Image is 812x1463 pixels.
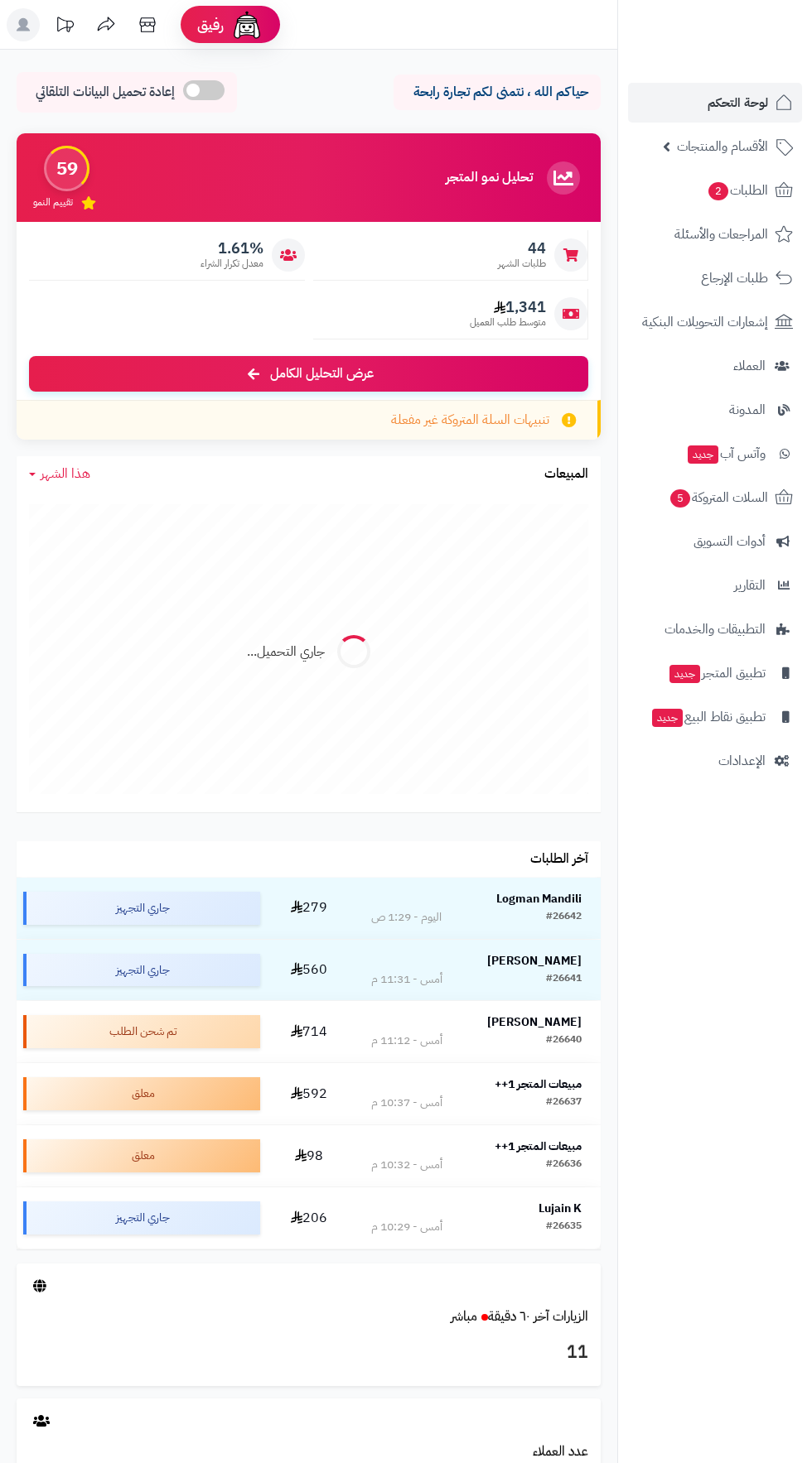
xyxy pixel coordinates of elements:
a: عدد العملاء [533,1441,588,1461]
span: 1,341 [470,298,546,316]
span: المراجعات والأسئلة [674,223,768,246]
span: رفيق [197,15,224,35]
span: متوسط طلب العميل [470,315,546,330]
div: #26637 [546,1095,582,1111]
span: تطبيق نقاط البيع [650,705,766,729]
span: 5 [669,488,691,508]
div: أمس - 10:29 م [371,1219,442,1235]
a: التقارير [628,565,802,605]
small: مباشر [451,1307,477,1326]
img: ai-face.png [230,8,263,41]
a: أدوات التسويق [628,522,802,561]
span: طلبات الإرجاع [701,267,768,290]
span: 44 [498,239,546,257]
h3: آخر الطلبات [530,852,588,867]
a: السلات المتروكة5 [628,478,802,517]
a: المراجعات والأسئلة [628,214,802,254]
span: معدل تكرار الشراء [201,257,263,271]
strong: Logman Mandili [496,890,582,907]
div: أمس - 10:37 م [371,1095,442,1111]
div: أمس - 11:31 م [371,971,442,988]
a: هذا الشهر [29,464,90,484]
a: المدونة [628,390,802,430]
a: العملاء [628,346,802,386]
div: أمس - 10:32 م [371,1157,442,1173]
td: 560 [267,940,352,1001]
h3: المبيعات [544,467,588,482]
span: لوحة التحكم [708,91,768,114]
div: تم شحن الطلب [23,1015,260,1048]
a: عرض التحليل الكامل [29,356,588,392]
a: تحديثات المنصة [44,8,85,46]
span: جديد [652,709,683,727]
td: 206 [267,1187,352,1249]
span: الأقسام والمنتجات [677,135,768,158]
a: طلبات الإرجاع [628,258,802,298]
span: جديد [688,445,718,464]
strong: [PERSON_NAME] [487,1013,582,1031]
div: أمس - 11:12 م [371,1032,442,1049]
span: أدوات التسويق [694,530,766,553]
div: اليوم - 1:29 ص [371,909,442,926]
span: إشعارات التحويلات البنكية [642,310,768,334]
span: 2 [708,181,729,201]
a: إشعارات التحويلات البنكية [628,302,802,342]
div: #26641 [546,971,582,988]
img: logo-2.png [699,13,796,48]
div: #26640 [546,1032,582,1049]
a: الإعدادات [628,741,802,781]
a: التطبيقات والخدمات [628,609,802,649]
span: التطبيقات والخدمات [665,618,766,641]
span: عرض التحليل الكامل [270,364,374,383]
h3: تحليل نمو المتجر [446,171,533,185]
h3: 11 [29,1339,588,1367]
span: جديد [669,665,700,683]
div: جاري التحميل... [247,642,325,662]
a: الزيارات آخر ٦٠ دقيقةمباشر [451,1307,588,1326]
span: وآتس آب [686,442,766,465]
span: طلبات الشهر [498,257,546,271]
a: تطبيق نقاط البيعجديد [628,697,802,737]
span: تطبيق المتجر [668,662,766,685]
a: تطبيق المتجرجديد [628,653,802,693]
span: إعادة تحميل البيانات التلقائي [36,83,175,102]
div: #26642 [546,909,582,926]
span: تنبيهات السلة المتروكة غير مفعلة [391,411,549,430]
div: معلق [23,1077,260,1110]
div: #26635 [546,1219,582,1235]
p: حياكم الله ، نتمنى لكم تجارة رابحة [406,83,588,102]
div: جاري التجهيز [23,1201,260,1234]
span: المدونة [729,398,766,421]
strong: مبيعات المتجر 1++ [495,1076,582,1093]
div: معلق [23,1139,260,1172]
strong: [PERSON_NAME] [487,952,582,970]
div: جاري التجهيز [23,954,260,987]
strong: Lujain K [539,1200,582,1217]
span: السلات المتروكة [669,486,768,509]
span: هذا الشهر [41,464,90,484]
span: الطلبات [707,179,768,202]
div: جاري التجهيز [23,892,260,925]
td: 592 [267,1063,352,1124]
div: #26636 [546,1157,582,1173]
strong: مبيعات المتجر 1++ [495,1138,582,1155]
a: الطلبات2 [628,171,802,210]
span: 1.61% [201,239,263,257]
a: لوحة التحكم [628,83,802,123]
span: العملاء [733,354,766,378]
a: وآتس آبجديد [628,434,802,474]
span: التقارير [734,574,766,597]
td: 98 [267,1125,352,1186]
td: 714 [267,1001,352,1062]
span: الإعدادات [718,749,766,772]
span: تقييم النمو [33,195,73,209]
td: 279 [267,878,352,939]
